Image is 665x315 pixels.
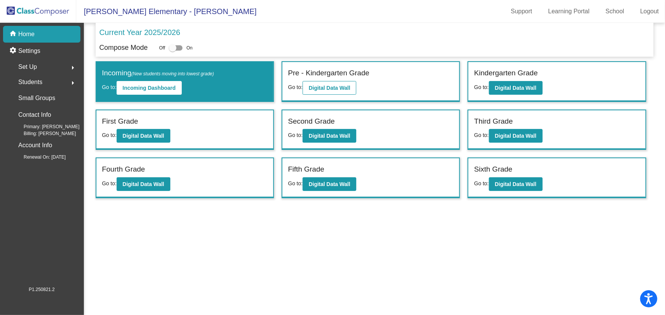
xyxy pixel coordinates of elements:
span: Go to: [102,180,117,186]
mat-icon: arrow_right [68,63,77,72]
span: Go to: [474,84,489,90]
button: Digital Data Wall [117,129,170,143]
b: Digital Data Wall [495,85,537,91]
p: Contact Info [18,110,51,120]
p: Account Info [18,140,52,151]
p: Home [18,30,35,39]
b: Incoming Dashboard [123,85,176,91]
label: Third Grade [474,116,513,127]
b: Digital Data Wall [123,133,164,139]
span: Set Up [18,62,37,72]
p: Settings [18,46,40,56]
button: Digital Data Wall [303,129,356,143]
span: Go to: [474,132,489,138]
span: Students [18,77,42,87]
p: Compose Mode [99,43,148,53]
span: Go to: [288,180,303,186]
span: Go to: [102,132,117,138]
span: Go to: [288,84,303,90]
label: Fourth Grade [102,164,145,175]
span: Renewal On: [DATE] [11,154,66,161]
mat-icon: settings [9,46,18,56]
span: [PERSON_NAME] Elementary - [PERSON_NAME] [76,5,256,17]
button: Incoming Dashboard [117,81,182,95]
a: Support [505,5,538,17]
button: Digital Data Wall [489,81,543,95]
span: Go to: [288,132,303,138]
b: Digital Data Wall [309,85,350,91]
span: Go to: [474,180,489,186]
b: Digital Data Wall [495,133,537,139]
button: Digital Data Wall [303,177,356,191]
span: Go to: [102,84,117,90]
label: Sixth Grade [474,164,512,175]
b: Digital Data Wall [309,133,350,139]
p: Current Year 2025/2026 [99,27,180,38]
span: (New students moving into lowest grade) [131,71,214,76]
b: Digital Data Wall [495,181,537,187]
mat-icon: home [9,30,18,39]
span: Primary: [PERSON_NAME] [11,123,80,130]
label: Second Grade [288,116,335,127]
button: Digital Data Wall [489,177,543,191]
a: School [599,5,630,17]
span: Billing: [PERSON_NAME] [11,130,76,137]
button: Digital Data Wall [489,129,543,143]
label: Incoming [102,68,214,79]
span: On [186,45,192,51]
p: Small Groups [18,93,55,103]
mat-icon: arrow_right [68,78,77,87]
label: Fifth Grade [288,164,324,175]
label: Kindergarten Grade [474,68,538,79]
button: Digital Data Wall [303,81,356,95]
b: Digital Data Wall [309,181,350,187]
b: Digital Data Wall [123,181,164,187]
span: Off [159,45,165,51]
label: First Grade [102,116,138,127]
label: Pre - Kindergarten Grade [288,68,369,79]
button: Digital Data Wall [117,177,170,191]
a: Learning Portal [542,5,596,17]
a: Logout [634,5,665,17]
